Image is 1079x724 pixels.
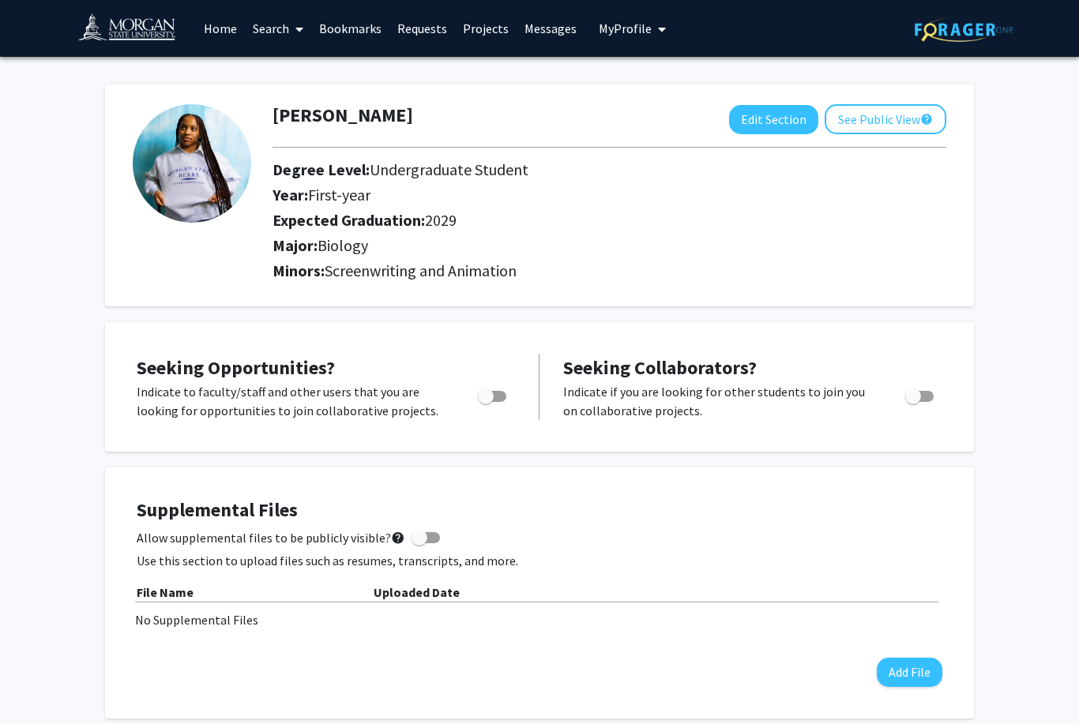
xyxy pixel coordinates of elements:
h4: Supplemental Files [137,499,942,522]
h2: Minors: [273,261,946,280]
button: Edit Section [729,105,818,134]
button: See Public View [825,104,946,134]
button: Add File [877,658,942,687]
img: Morgan State University Logo [77,13,190,48]
img: ForagerOne Logo [915,17,1013,42]
span: Screenwriting and Animation [325,261,517,280]
h2: Degree Level: [273,160,858,179]
span: My Profile [599,21,652,36]
span: First-year [308,185,370,204]
p: Indicate if you are looking for other students to join you on collaborative projects. [563,382,875,420]
div: No Supplemental Files [135,610,944,629]
span: Undergraduate Student [370,159,528,179]
h2: Major: [273,236,946,255]
a: Home [196,1,245,56]
h2: Year: [273,186,858,204]
span: Allow supplemental files to be publicly visible? [137,528,405,547]
h2: Expected Graduation: [273,211,858,230]
p: Indicate to faculty/staff and other users that you are looking for opportunities to join collabor... [137,382,448,420]
div: Toggle [472,382,515,406]
span: Seeking Opportunities? [137,355,335,380]
b: Uploaded Date [374,584,460,600]
a: Projects [455,1,517,56]
a: Messages [517,1,585,56]
mat-icon: help [391,528,405,547]
span: 2029 [425,210,457,230]
b: File Name [137,584,194,600]
mat-icon: help [920,110,933,129]
div: Toggle [899,382,942,406]
a: Search [245,1,311,56]
span: Biology [318,235,368,255]
img: Profile Picture [133,104,251,223]
a: Bookmarks [311,1,389,56]
span: Seeking Collaborators? [563,355,757,380]
p: Use this section to upload files such as resumes, transcripts, and more. [137,551,942,570]
h1: [PERSON_NAME] [273,104,413,127]
a: Requests [389,1,455,56]
iframe: Chat [12,653,67,712]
